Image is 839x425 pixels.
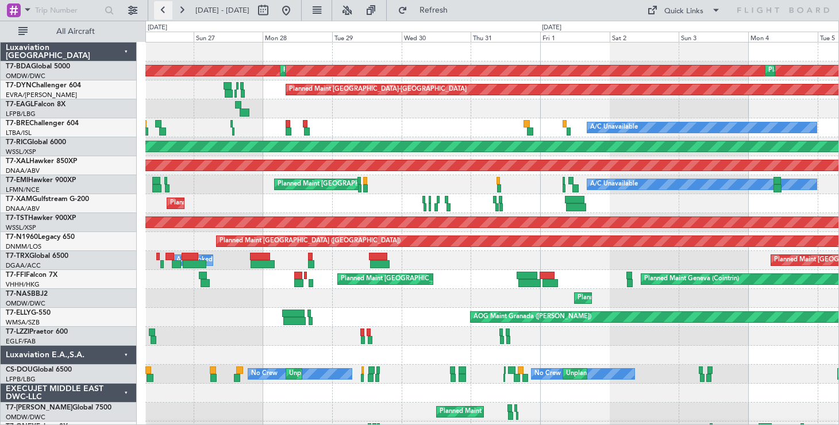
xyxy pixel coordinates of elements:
div: Tue 29 [332,32,402,42]
div: Planned Maint [GEOGRAPHIC_DATA] ([GEOGRAPHIC_DATA]) [220,233,401,250]
span: [DATE] - [DATE] [195,5,249,16]
span: T7-TST [6,215,28,222]
a: T7-FFIFalcon 7X [6,272,57,279]
a: LFPB/LBG [6,110,36,118]
div: Mon 4 [748,32,818,42]
span: Refresh [410,6,458,14]
a: T7-BDAGlobal 5000 [6,63,70,70]
a: DNAA/ABV [6,167,40,175]
a: T7-N1960Legacy 650 [6,234,75,241]
div: [DATE] [148,23,167,33]
button: Refresh [392,1,461,20]
div: Planned Maint Dubai (Al Maktoum Intl) [283,62,397,79]
a: T7-LZZIPraetor 600 [6,329,68,335]
span: T7-LZZI [6,329,29,335]
div: Sun 27 [194,32,263,42]
div: Sat 26 [124,32,194,42]
div: Planned Maint Abuja ([PERSON_NAME] Intl) [578,289,707,307]
span: T7-XAM [6,196,32,203]
a: T7-BREChallenger 604 [6,120,79,127]
div: Thu 31 [471,32,540,42]
a: T7-TRXGlobal 6500 [6,253,68,260]
a: EVRA/[PERSON_NAME] [6,91,77,99]
a: LTBA/ISL [6,129,32,137]
div: Wed 30 [402,32,471,42]
input: Trip Number [35,2,101,19]
button: All Aircraft [13,22,125,41]
span: T7-NAS [6,291,31,297]
div: [DATE] [542,23,561,33]
a: T7-EMIHawker 900XP [6,177,76,184]
span: All Aircraft [30,28,121,36]
div: Planned Maint Geneva (Cointrin) [644,271,739,288]
div: Sun 3 [679,32,748,42]
div: No Crew [534,365,561,382]
span: T7-BDA [6,63,31,70]
div: Planned Maint Abuja ([PERSON_NAME] Intl) [170,195,299,212]
a: T7-TSTHawker 900XP [6,215,76,222]
div: Fri 1 [540,32,610,42]
a: LFMN/NCE [6,186,40,194]
a: T7-XALHawker 850XP [6,158,77,165]
span: T7-RIC [6,139,27,146]
span: T7-DYN [6,82,32,89]
a: T7-DYNChallenger 604 [6,82,81,89]
div: No Crew [251,365,278,382]
a: T7-NASBBJ2 [6,291,48,297]
div: A/C Unavailable [590,119,638,136]
span: CS-DOU [6,366,33,373]
div: Mon 28 [263,32,332,42]
a: OMDW/DWC [6,299,45,308]
a: CS-DOUGlobal 6500 [6,366,72,373]
a: T7-[PERSON_NAME]Global 7500 [6,404,111,411]
a: OMDW/DWC [6,413,45,422]
a: OMDW/DWC [6,72,45,80]
div: A/C Unavailable [590,176,638,193]
div: Unplanned Maint [GEOGRAPHIC_DATA] ([GEOGRAPHIC_DATA]) [566,365,755,382]
div: Quick Links [664,6,703,17]
a: T7-XAMGulfstream G-200 [6,196,89,203]
a: VHHH/HKG [6,280,40,289]
span: T7-FFI [6,272,26,279]
span: T7-XAL [6,158,29,165]
div: AOG Maint Granada ([PERSON_NAME]) [474,308,591,326]
a: LFPB/LBG [6,375,36,384]
div: Planned Maint [GEOGRAPHIC_DATA] ([GEOGRAPHIC_DATA] Intl) [341,271,533,288]
a: T7-RICGlobal 6000 [6,139,66,146]
a: WSSL/XSP [6,223,36,232]
a: DGAA/ACC [6,261,41,270]
a: EGLF/FAB [6,337,36,346]
span: T7-N1960 [6,234,38,241]
button: Quick Links [641,1,726,20]
span: T7-EAGL [6,101,34,108]
span: T7-EMI [6,177,28,184]
a: T7-ELLYG-550 [6,310,51,316]
div: Planned Maint [GEOGRAPHIC_DATA] [278,176,387,193]
div: Planned Maint London ([GEOGRAPHIC_DATA]) [440,403,577,420]
div: Planned Maint [GEOGRAPHIC_DATA]-[GEOGRAPHIC_DATA] [289,81,467,98]
a: T7-EAGLFalcon 8X [6,101,66,108]
span: T7-TRX [6,253,29,260]
div: Unplanned Maint [GEOGRAPHIC_DATA] ([GEOGRAPHIC_DATA]) [289,365,478,382]
a: WMSA/SZB [6,318,40,327]
span: T7-[PERSON_NAME] [6,404,72,411]
a: DNAA/ABV [6,204,40,213]
span: T7-BRE [6,120,29,127]
span: T7-ELLY [6,310,31,316]
a: WSSL/XSP [6,148,36,156]
a: DNMM/LOS [6,242,41,251]
div: Sat 2 [610,32,679,42]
